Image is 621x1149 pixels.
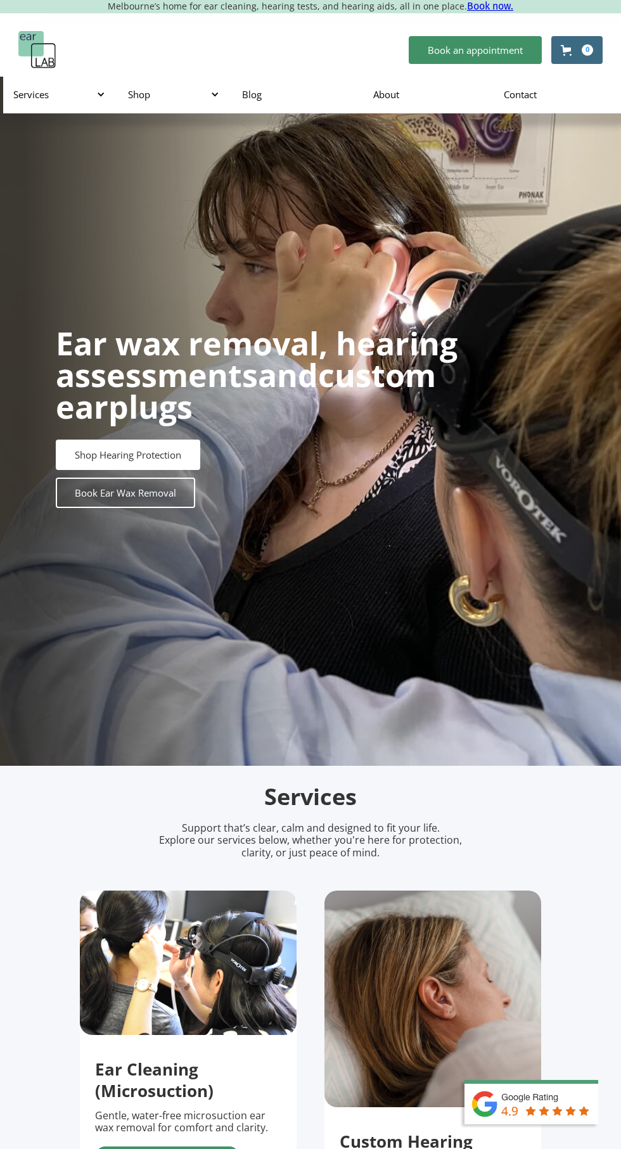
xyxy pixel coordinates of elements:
[95,1058,214,1102] strong: Ear Cleaning (Microsuction)
[3,75,117,113] div: Services
[18,31,56,69] a: home
[551,36,603,64] a: Open cart
[56,478,195,508] a: Book Ear Wax Removal
[80,782,541,812] h2: Services
[95,1110,281,1134] p: Gentle, water-free microsuction ear wax removal for comfort and clarity.
[582,44,593,56] div: 0
[56,440,200,470] a: Shop Hearing Protection
[128,88,217,101] div: Shop
[409,36,542,64] a: Book an appointment
[232,76,362,113] a: Blog
[56,353,436,428] strong: custom earplugs
[56,327,565,422] h1: and
[56,322,458,397] strong: Ear wax removal, hearing assessments
[13,88,102,101] div: Services
[363,76,494,113] a: About
[143,822,478,859] p: Support that’s clear, calm and designed to fit your life. Explore our services below, whether you...
[118,75,232,113] div: Shop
